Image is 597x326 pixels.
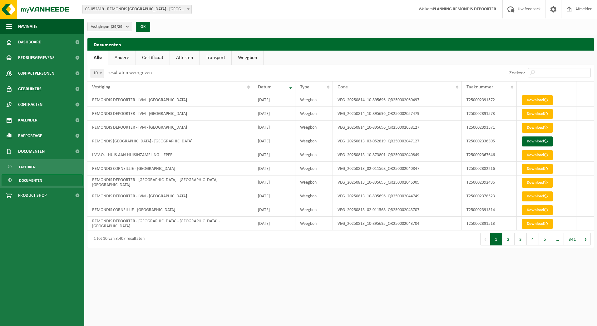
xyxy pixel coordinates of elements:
[522,178,553,188] a: Download
[253,189,295,203] td: [DATE]
[18,144,45,159] span: Documenten
[295,107,333,121] td: Weegbon
[18,112,37,128] span: Kalender
[253,203,295,217] td: [DATE]
[87,93,253,107] td: REMONDIS DEPOORTER - IVM - [GEOGRAPHIC_DATA]
[539,233,551,245] button: 5
[295,93,333,107] td: Weegbon
[462,148,517,162] td: T250002367646
[333,121,462,134] td: VEG_20250814_10-895696_QR250002058127
[522,150,553,160] a: Download
[18,128,42,144] span: Rapportage
[18,188,47,203] span: Product Shop
[333,93,462,107] td: VEG_20250814_10-895696_QR250002060497
[522,136,553,146] a: Download
[253,107,295,121] td: [DATE]
[581,233,591,245] button: Next
[92,85,111,90] span: Vestiging
[522,123,553,133] a: Download
[338,85,348,90] span: Code
[87,22,132,31] button: Vestigingen(29/29)
[295,162,333,175] td: Weegbon
[490,233,502,245] button: 1
[527,233,539,245] button: 4
[466,85,493,90] span: Taaknummer
[522,191,553,201] a: Download
[253,162,295,175] td: [DATE]
[333,175,462,189] td: VEG_20250813_10-895695_QR250002046905
[18,81,42,97] span: Gebruikers
[462,203,517,217] td: T250002391514
[18,50,55,66] span: Bedrijfsgegevens
[2,174,83,186] a: Documenten
[87,38,594,50] h2: Documenten
[295,175,333,189] td: Weegbon
[87,51,108,65] a: Alle
[295,189,333,203] td: Weegbon
[522,205,553,215] a: Download
[107,70,152,75] label: resultaten weergeven
[91,69,104,78] span: 10
[433,7,496,12] strong: PLANNING REMONDIS DEPOORTER
[333,162,462,175] td: VEG_20250813_02-011568_QR250002040847
[258,85,272,90] span: Datum
[111,25,124,29] count: (29/29)
[87,148,253,162] td: I.V.V.O. - HUIS-AAN-HUISINZAMELING - IEPER
[18,19,37,34] span: Navigatie
[253,175,295,189] td: [DATE]
[462,134,517,148] td: T250002336305
[108,51,136,65] a: Andere
[522,109,553,119] a: Download
[18,34,42,50] span: Dashboard
[170,51,199,65] a: Attesten
[462,162,517,175] td: T250002382216
[232,51,263,65] a: Weegbon
[462,93,517,107] td: T250002391572
[333,148,462,162] td: VEG_20250813_10-873801_QR250002040849
[18,66,54,81] span: Contactpersonen
[522,95,553,105] a: Download
[253,93,295,107] td: [DATE]
[87,175,253,189] td: REMONDIS DEPOORTER - [GEOGRAPHIC_DATA] - [GEOGRAPHIC_DATA] - [GEOGRAPHIC_DATA]
[87,203,253,217] td: REMONDIS CORNEILLIE - [GEOGRAPHIC_DATA]
[19,161,36,173] span: Facturen
[462,175,517,189] td: T250002392496
[462,189,517,203] td: T250002378523
[480,233,490,245] button: Previous
[462,121,517,134] td: T250002391571
[253,134,295,148] td: [DATE]
[522,164,553,174] a: Download
[522,219,553,229] a: Download
[564,233,581,245] button: 341
[515,233,527,245] button: 3
[295,121,333,134] td: Weegbon
[87,107,253,121] td: REMONDIS DEPOORTER - IVM - [GEOGRAPHIC_DATA]
[333,217,462,230] td: VEG_20250813_10-895695_QR250002043704
[87,162,253,175] td: REMONDIS CORNEILLIE - [GEOGRAPHIC_DATA]
[295,217,333,230] td: Weegbon
[462,217,517,230] td: T250002391513
[333,134,462,148] td: VEG_20250813_03-052819_QR250002047127
[200,51,231,65] a: Transport
[295,203,333,217] td: Weegbon
[82,5,192,14] span: 03-052819 - REMONDIS WEST-VLAANDEREN - OOSTENDE
[300,85,309,90] span: Type
[509,71,525,76] label: Zoeken:
[333,189,462,203] td: VEG_20250813_10-895696_QR250002044749
[136,22,150,32] button: OK
[87,217,253,230] td: REMONDIS DEPOORTER - [GEOGRAPHIC_DATA] - [GEOGRAPHIC_DATA] - [GEOGRAPHIC_DATA]
[333,107,462,121] td: VEG_20250814_10-895696_QR250002057479
[333,203,462,217] td: VEG_20250813_02-011568_QR250002043707
[253,217,295,230] td: [DATE]
[87,134,253,148] td: REMONDIS [GEOGRAPHIC_DATA] - [GEOGRAPHIC_DATA]
[91,234,145,245] div: 1 tot 10 van 3,407 resultaten
[91,22,124,32] span: Vestigingen
[502,233,515,245] button: 2
[2,161,83,173] a: Facturen
[18,97,42,112] span: Contracten
[462,107,517,121] td: T250002391573
[253,121,295,134] td: [DATE]
[253,148,295,162] td: [DATE]
[19,175,42,186] span: Documenten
